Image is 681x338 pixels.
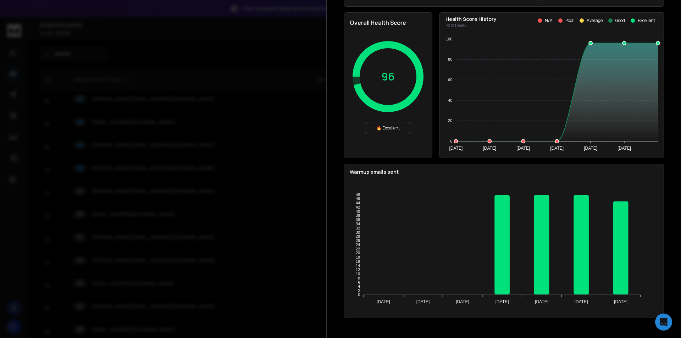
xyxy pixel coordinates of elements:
[356,247,360,251] tspan: 22
[565,18,574,23] p: Poor
[618,146,631,151] tspan: [DATE]
[445,16,497,23] p: Health Score History
[356,196,360,201] tspan: 46
[356,230,360,234] tspan: 30
[356,272,360,276] tspan: 10
[448,98,452,102] tspan: 40
[614,299,627,304] tspan: [DATE]
[356,217,360,222] tspan: 36
[575,299,588,304] tspan: [DATE]
[356,213,360,217] tspan: 38
[356,238,360,243] tspan: 26
[450,139,452,143] tspan: 0
[483,146,496,151] tspan: [DATE]
[377,299,390,304] tspan: [DATE]
[358,293,360,297] tspan: 0
[358,284,360,288] tspan: 4
[356,251,360,255] tspan: 20
[587,18,603,23] p: Average
[456,299,469,304] tspan: [DATE]
[356,193,360,197] tspan: 48
[356,267,360,272] tspan: 12
[356,264,360,268] tspan: 14
[495,299,509,304] tspan: [DATE]
[550,146,564,151] tspan: [DATE]
[516,146,530,151] tspan: [DATE]
[350,168,658,176] p: Warmup emails sent
[446,37,452,41] tspan: 100
[448,118,452,123] tspan: 20
[358,276,360,280] tspan: 8
[615,18,625,23] p: Good
[356,259,360,264] tspan: 16
[356,243,360,247] tspan: 24
[356,226,360,230] tspan: 32
[358,280,360,284] tspan: 6
[448,78,452,82] tspan: 60
[416,299,430,304] tspan: [DATE]
[655,314,672,331] div: Open Intercom Messenger
[356,222,360,226] tspan: 34
[365,122,411,134] div: 🔥 Excellent
[584,146,597,151] tspan: [DATE]
[448,57,452,61] tspan: 80
[356,255,360,259] tspan: 18
[445,23,497,28] p: Past 1 week
[356,205,360,209] tspan: 42
[535,299,548,304] tspan: [DATE]
[545,18,553,23] p: N/A
[638,18,655,23] p: Excellent
[350,18,426,27] h2: Overall Health Score
[356,201,360,205] tspan: 44
[356,234,360,238] tspan: 28
[449,146,463,151] tspan: [DATE]
[356,209,360,214] tspan: 40
[381,70,395,83] p: 96
[358,288,360,293] tspan: 2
